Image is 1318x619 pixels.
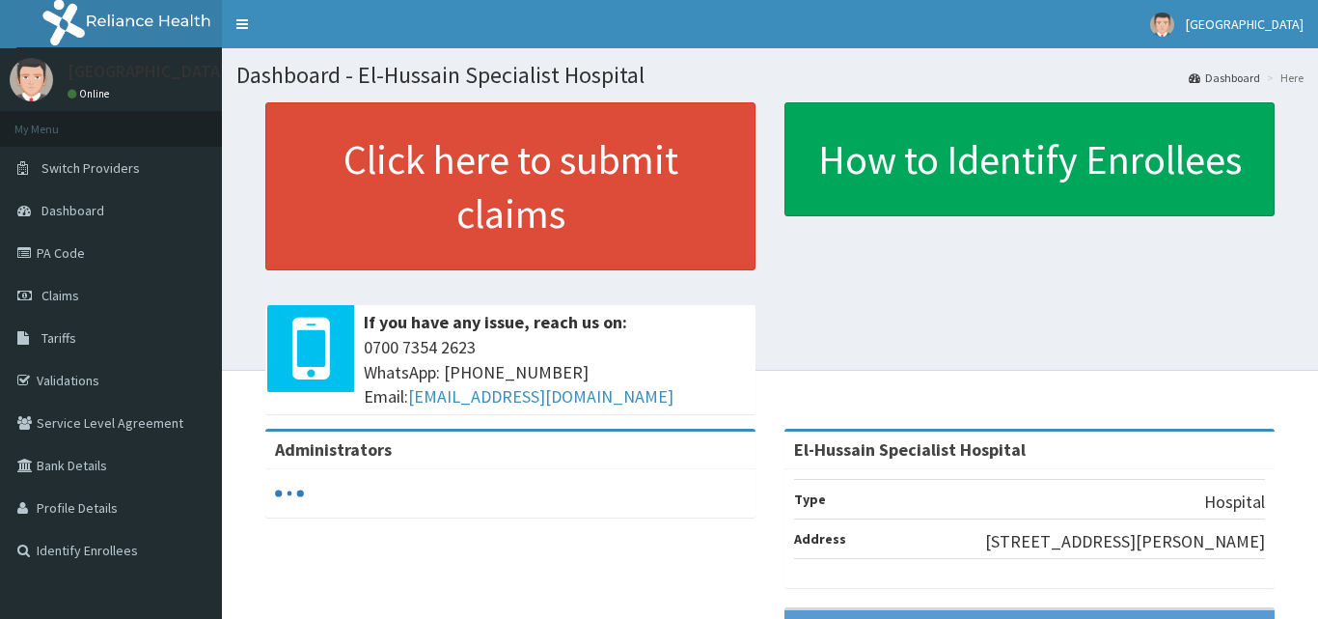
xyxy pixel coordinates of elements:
li: Here [1262,70,1304,86]
b: Type [794,491,826,508]
span: 0700 7354 2623 WhatsApp: [PHONE_NUMBER] Email: [364,335,746,409]
span: [GEOGRAPHIC_DATA] [1186,15,1304,33]
img: User Image [10,58,53,101]
svg: audio-loading [275,479,304,508]
b: Administrators [275,438,392,461]
span: Switch Providers [41,159,140,177]
span: Tariffs [41,329,76,347]
span: Dashboard [41,202,104,219]
p: Hospital [1204,490,1265,515]
strong: El-Hussain Specialist Hospital [794,438,1026,461]
a: Dashboard [1189,70,1260,86]
a: Click here to submit claims [265,102,755,270]
span: Claims [41,287,79,304]
img: User Image [1150,13,1174,37]
b: Address [794,530,846,548]
p: [GEOGRAPHIC_DATA] [68,63,227,80]
b: If you have any issue, reach us on: [364,311,627,333]
h1: Dashboard - El-Hussain Specialist Hospital [236,63,1304,88]
a: How to Identify Enrollees [784,102,1275,216]
a: Online [68,87,114,100]
a: [EMAIL_ADDRESS][DOMAIN_NAME] [408,385,673,408]
p: [STREET_ADDRESS][PERSON_NAME] [985,529,1265,554]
